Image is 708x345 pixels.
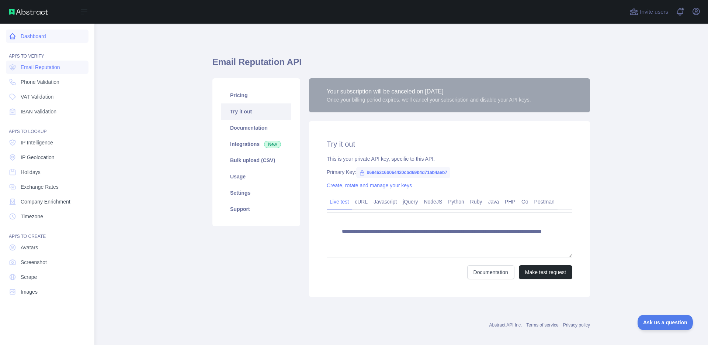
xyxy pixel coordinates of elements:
span: IBAN Validation [21,108,56,115]
a: Postman [531,196,558,208]
div: API'S TO VERIFY [6,44,88,59]
a: Live test [327,196,352,208]
a: Integrations New [221,136,291,152]
a: Avatars [6,241,88,254]
a: Holidays [6,165,88,179]
a: Dashboard [6,30,88,43]
a: Support [221,201,291,217]
button: Invite users [628,6,670,18]
span: Invite users [640,8,668,16]
span: b69462c6b064420cbd69b4d71ab4aeb7 [356,167,450,178]
span: Company Enrichment [21,198,70,205]
img: Abstract API [9,9,48,15]
a: PHP [502,196,518,208]
span: Email Reputation [21,64,60,71]
span: IP Geolocation [21,154,55,161]
div: API'S TO CREATE [6,225,88,239]
a: Screenshot [6,256,88,269]
a: Try it out [221,103,291,120]
span: New [264,141,281,148]
a: IP Geolocation [6,151,88,164]
span: VAT Validation [21,93,53,100]
a: IBAN Validation [6,105,88,118]
a: Ruby [467,196,485,208]
a: NodeJS [421,196,445,208]
a: jQuery [400,196,421,208]
span: Scrape [21,273,37,281]
a: Java [485,196,502,208]
button: Make test request [519,265,572,279]
a: Scrape [6,270,88,284]
a: Privacy policy [563,322,590,328]
span: Screenshot [21,259,47,266]
a: Phone Validation [6,75,88,89]
a: VAT Validation [6,90,88,103]
h2: Try it out [327,139,572,149]
div: Once your billing period expires, we'll cancel your subscription and disable your API keys. [327,96,531,103]
a: IP Intelligence [6,136,88,149]
span: Avatars [21,244,38,251]
span: Holidays [21,168,41,176]
span: Phone Validation [21,78,59,86]
div: API'S TO LOOKUP [6,120,88,134]
a: Email Reputation [6,61,88,74]
iframe: Toggle Customer Support [638,315,693,330]
div: Primary Key: [327,168,572,176]
a: Create, rotate and manage your keys [327,182,412,188]
a: Go [518,196,531,208]
a: Documentation [221,120,291,136]
a: Images [6,285,88,298]
a: Exchange Rates [6,180,88,194]
a: Javascript [371,196,400,208]
a: Terms of service [526,322,558,328]
a: Abstract API Inc. [489,322,522,328]
div: This is your private API key, specific to this API. [327,155,572,163]
a: Settings [221,185,291,201]
a: Timezone [6,210,88,223]
span: Exchange Rates [21,183,59,191]
a: cURL [352,196,371,208]
a: Python [445,196,467,208]
a: Documentation [467,265,514,279]
h1: Email Reputation API [212,56,590,74]
a: Usage [221,168,291,185]
a: Company Enrichment [6,195,88,208]
a: Pricing [221,87,291,103]
div: Your subscription will be canceled on [DATE] [327,87,531,96]
span: Images [21,288,38,296]
span: IP Intelligence [21,139,53,146]
span: Timezone [21,213,43,220]
a: Bulk upload (CSV) [221,152,291,168]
